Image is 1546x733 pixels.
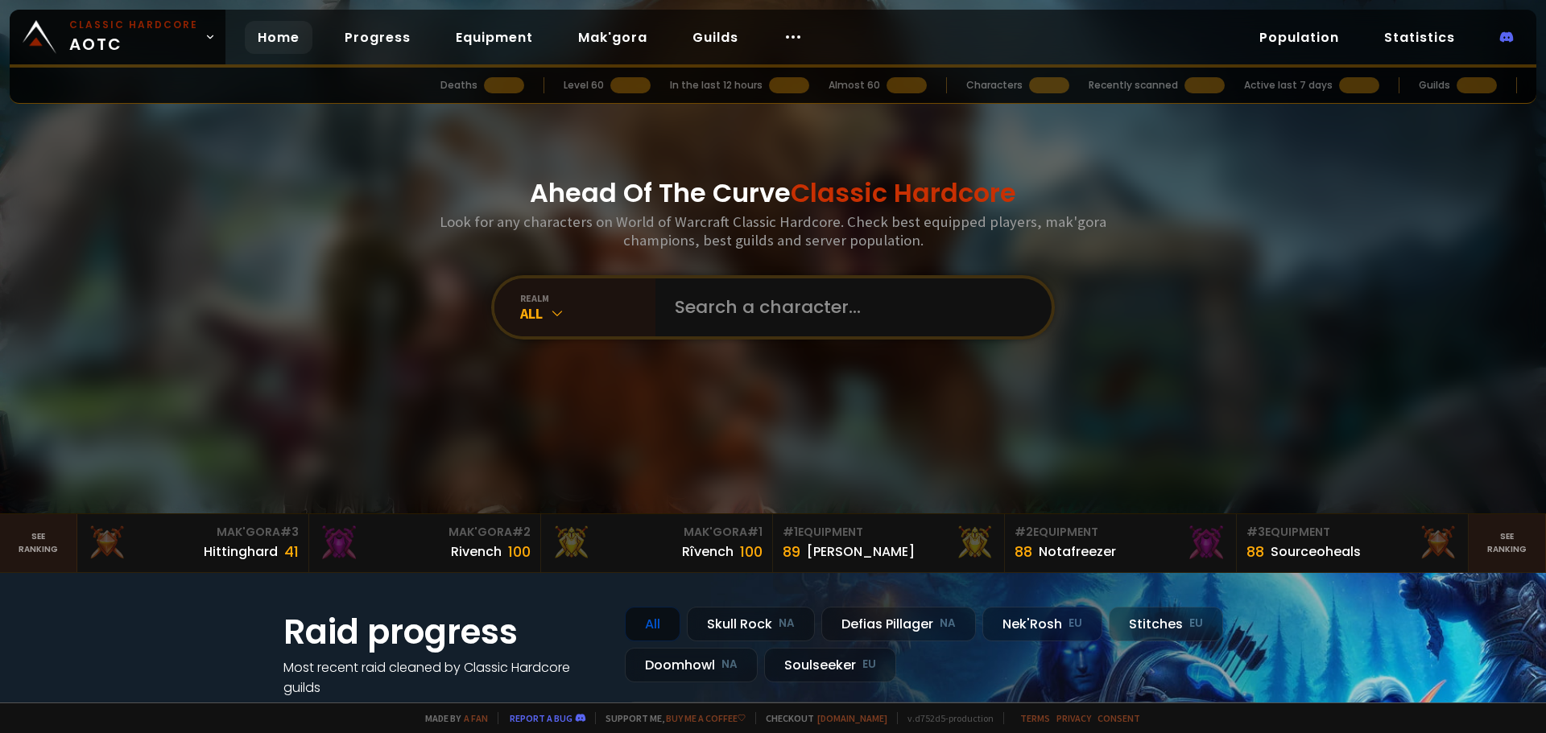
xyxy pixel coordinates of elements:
div: Equipment [783,524,994,541]
a: Buy me a coffee [666,712,746,724]
a: #3Equipment88Sourceoheals [1237,514,1469,572]
div: 100 [740,541,763,562]
a: Population [1246,21,1352,54]
span: # 1 [783,524,798,540]
div: Hittinghard [204,542,278,562]
small: EU [862,657,876,673]
span: AOTC [69,18,198,56]
div: Notafreezer [1039,542,1116,562]
span: v. d752d5 - production [897,712,994,724]
small: NA [721,657,738,673]
span: # 2 [512,524,531,540]
span: # 3 [1246,524,1265,540]
div: 100 [508,541,531,562]
div: Guilds [1419,78,1450,93]
a: Mak'gora [565,21,660,54]
div: Defias Pillager [821,607,976,641]
a: Classic HardcoreAOTC [10,10,225,64]
div: Active last 7 days [1244,78,1333,93]
small: NA [779,616,795,632]
div: Almost 60 [829,78,880,93]
div: Characters [966,78,1023,93]
a: See all progress [283,698,388,717]
a: a fan [464,712,488,724]
small: NA [940,616,956,632]
a: Progress [332,21,424,54]
div: In the last 12 hours [670,78,763,93]
div: Mak'Gora [87,524,299,541]
div: 88 [1015,541,1032,562]
div: Doomhowl [625,648,758,682]
a: #1Equipment89[PERSON_NAME] [773,514,1005,572]
a: #2Equipment88Notafreezer [1005,514,1237,572]
small: EU [1189,616,1203,632]
a: Equipment [443,21,546,54]
a: [DOMAIN_NAME] [817,712,887,724]
a: Privacy [1056,712,1091,724]
span: # 1 [747,524,763,540]
h1: Raid progress [283,607,606,657]
span: Support me, [595,712,746,724]
h1: Ahead Of The Curve [530,174,1016,212]
span: # 3 [280,524,299,540]
input: Search a character... [665,278,1032,336]
div: 89 [783,541,800,562]
small: Classic Hardcore [69,18,198,32]
a: Mak'Gora#2Rivench100 [309,514,541,572]
div: Stitches [1109,607,1223,641]
div: Mak'Gora [319,524,531,541]
div: Mak'Gora [551,524,763,541]
a: Mak'Gora#3Hittinghard41 [77,514,309,572]
a: Guilds [680,21,751,54]
span: # 2 [1015,524,1033,540]
div: Equipment [1246,524,1458,541]
a: Home [245,21,312,54]
a: Statistics [1371,21,1468,54]
div: All [625,607,680,641]
div: realm [520,292,655,304]
a: Seeranking [1469,514,1546,572]
div: Rîvench [682,542,734,562]
div: Sourceoheals [1271,542,1361,562]
a: Mak'Gora#1Rîvench100 [541,514,773,572]
div: Skull Rock [687,607,815,641]
a: Consent [1097,712,1140,724]
span: Checkout [755,712,887,724]
h3: Look for any characters on World of Warcraft Classic Hardcore. Check best equipped players, mak'g... [433,212,1113,249]
a: Report a bug [510,712,573,724]
div: 41 [284,541,299,562]
a: Terms [1020,712,1050,724]
div: Equipment [1015,524,1226,541]
h4: Most recent raid cleaned by Classic Hardcore guilds [283,657,606,698]
span: Made by [415,712,488,724]
div: Nek'Rosh [982,607,1102,641]
div: Soulseeker [764,648,896,682]
div: Deaths [440,78,477,93]
div: Recently scanned [1089,78,1178,93]
span: Classic Hardcore [791,175,1016,211]
div: 88 [1246,541,1264,562]
div: Level 60 [564,78,604,93]
div: All [520,304,655,323]
div: [PERSON_NAME] [807,542,915,562]
div: Rivench [451,542,502,562]
small: EU [1069,616,1082,632]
